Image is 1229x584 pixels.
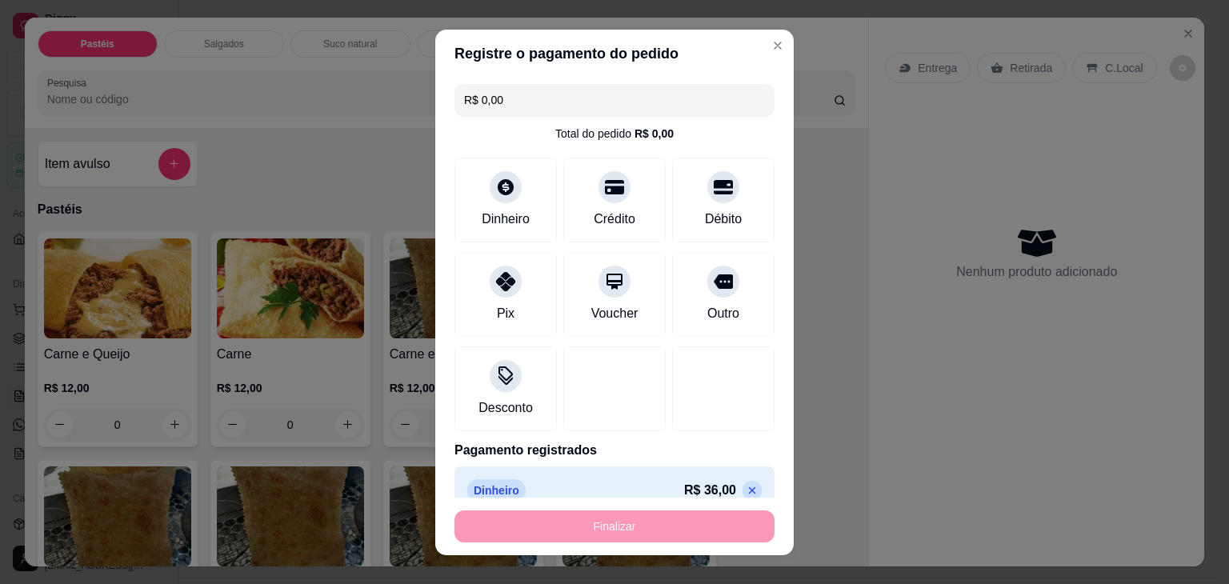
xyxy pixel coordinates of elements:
[478,398,533,418] div: Desconto
[482,210,530,229] div: Dinheiro
[467,479,526,502] p: Dinheiro
[464,84,765,116] input: Ex.: hambúrguer de cordeiro
[684,481,736,500] p: R$ 36,00
[555,126,674,142] div: Total do pedido
[707,304,739,323] div: Outro
[454,441,775,460] p: Pagamento registrados
[705,210,742,229] div: Débito
[635,126,674,142] div: R$ 0,00
[765,33,791,58] button: Close
[594,210,635,229] div: Crédito
[591,304,639,323] div: Voucher
[497,304,514,323] div: Pix
[435,30,794,78] header: Registre o pagamento do pedido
